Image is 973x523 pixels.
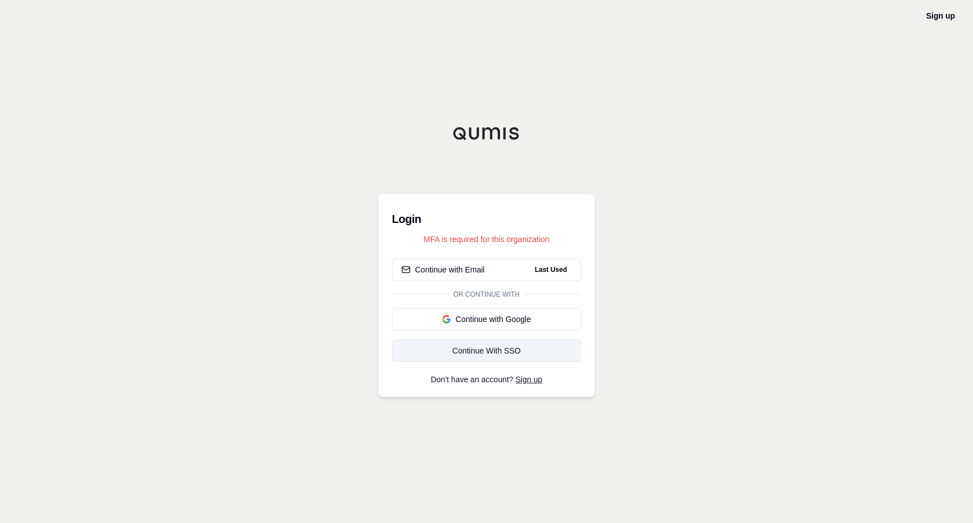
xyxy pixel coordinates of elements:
a: Sign up [926,11,955,20]
span: Last Used [530,263,572,276]
button: Continue with EmailLast Used [392,258,581,281]
div: Continue With SSO [401,345,572,356]
p: Don't have an account? [392,376,581,383]
h3: Login [392,208,581,230]
button: Continue with Google [392,308,581,330]
a: Sign up [516,375,542,384]
div: Continue with Email [401,264,485,275]
div: Continue with Google [401,314,572,325]
a: Continue With SSO [392,339,581,362]
p: MFA is required for this organization [392,234,581,245]
span: Or continue with [449,290,524,299]
img: Qumis [453,127,520,140]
